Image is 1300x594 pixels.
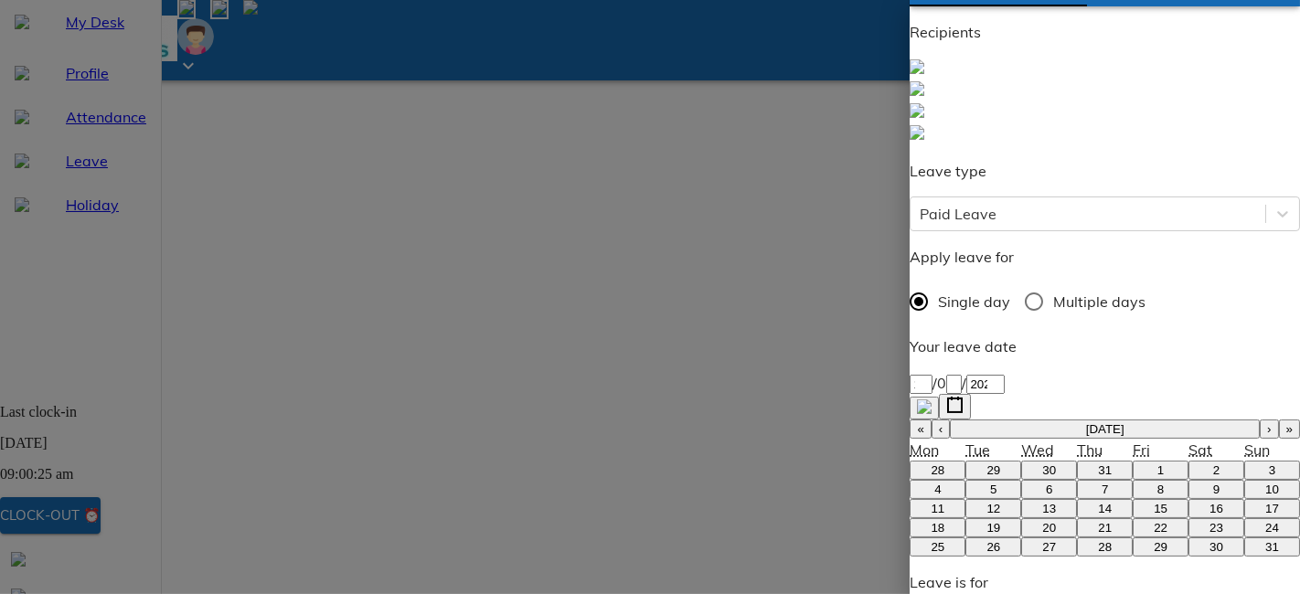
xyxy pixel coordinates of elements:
[966,375,1005,394] input: ----
[1021,480,1077,499] button: August 6, 2025
[910,103,924,118] img: defaultEmp.0e2b4d71.svg
[1188,537,1244,557] button: August 30, 2025
[1098,521,1112,535] abbr: August 21, 2025
[938,291,1010,313] span: Single day
[1046,483,1052,496] abbr: August 6, 2025
[1077,461,1133,480] button: July 31, 2025
[920,203,996,225] div: Paid Leave
[1133,537,1188,557] button: August 29, 2025
[1077,537,1133,557] button: August 28, 2025
[910,101,1300,123] a: Harsha Marigowda
[1244,480,1300,499] button: August 10, 2025
[1021,499,1077,518] button: August 13, 2025
[910,480,965,499] button: August 4, 2025
[986,463,1000,477] abbr: July 29, 2025
[1154,502,1167,515] abbr: August 15, 2025
[910,23,981,41] span: Recipients
[910,419,931,439] button: «
[1244,537,1300,557] button: August 31, 2025
[1188,518,1244,537] button: August 23, 2025
[1133,440,1150,459] abbr: Friday
[965,461,1021,480] button: July 29, 2025
[990,483,996,496] abbr: August 5, 2025
[1244,440,1270,459] abbr: Sunday
[1021,461,1077,480] button: July 30, 2025
[931,540,944,554] abbr: August 25, 2025
[986,540,1000,554] abbr: August 26, 2025
[1133,499,1188,518] button: August 15, 2025
[910,499,965,518] button: August 11, 2025
[910,125,924,140] img: defaultEmp.0e2b4d71.svg
[1021,518,1077,537] button: August 20, 2025
[1279,419,1300,439] button: »
[910,337,1017,355] span: Your leave date
[1265,540,1279,554] abbr: August 31, 2025
[917,399,932,414] img: clearIcon.00697547.svg
[1133,461,1188,480] button: August 1, 2025
[965,499,1021,518] button: August 12, 2025
[932,374,937,392] span: /
[910,123,1300,145] a: Shreya Goyal
[1077,440,1103,459] abbr: Thursday
[932,419,950,439] button: ‹
[1042,463,1056,477] abbr: July 30, 2025
[910,518,965,537] button: August 18, 2025
[1154,540,1167,554] abbr: August 29, 2025
[1265,521,1279,535] abbr: August 24, 2025
[1133,518,1188,537] button: August 22, 2025
[986,502,1000,515] abbr: August 12, 2025
[910,571,1008,593] p: Leave is for
[910,81,924,96] img: defaultEmp.0e2b4d71.svg
[1209,502,1223,515] abbr: August 16, 2025
[1042,521,1056,535] abbr: August 20, 2025
[965,537,1021,557] button: August 26, 2025
[1077,480,1133,499] button: August 7, 2025
[1244,461,1300,480] button: August 3, 2025
[1213,463,1220,477] abbr: August 2, 2025
[965,518,1021,537] button: August 19, 2025
[1077,518,1133,537] button: August 21, 2025
[1213,483,1220,496] abbr: August 9, 2025
[1098,540,1112,554] abbr: August 28, 2025
[1269,463,1275,477] abbr: August 3, 2025
[910,461,965,480] button: July 28, 2025
[910,537,965,557] button: August 25, 2025
[1021,537,1077,557] button: August 27, 2025
[1265,483,1279,496] abbr: August 10, 2025
[1098,463,1112,477] abbr: July 31, 2025
[1188,461,1244,480] button: August 2, 2025
[1157,483,1164,496] abbr: August 8, 2025
[934,483,941,496] abbr: August 4, 2025
[1188,480,1244,499] button: August 9, 2025
[1154,521,1167,535] abbr: August 22, 2025
[986,521,1000,535] abbr: August 19, 2025
[1188,440,1212,459] abbr: Saturday
[910,248,1014,266] span: Apply leave for
[1244,499,1300,518] button: August 17, 2025
[937,374,946,392] span: 0
[1188,499,1244,518] button: August 16, 2025
[1053,291,1145,313] span: Multiple days
[910,282,1300,321] div: daytype
[931,463,944,477] abbr: July 28, 2025
[1260,419,1278,439] button: ›
[1265,502,1279,515] abbr: August 17, 2025
[1244,518,1300,537] button: August 24, 2025
[910,160,1300,182] p: Leave type
[1042,540,1056,554] abbr: August 27, 2025
[950,419,1260,439] button: [DATE]
[965,440,990,459] abbr: Tuesday
[1021,440,1054,459] abbr: Wednesday
[1042,502,1056,515] abbr: August 13, 2025
[1209,521,1223,535] abbr: August 23, 2025
[1098,502,1112,515] abbr: August 14, 2025
[1077,499,1133,518] button: August 14, 2025
[1157,463,1164,477] abbr: August 1, 2025
[965,480,1021,499] button: August 5, 2025
[910,80,1300,101] a: Sumhr Admin
[910,58,1300,80] a: Kriti Agarwal
[931,502,944,515] abbr: August 11, 2025
[1133,480,1188,499] button: August 8, 2025
[946,375,962,394] input: --
[910,440,939,459] abbr: Monday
